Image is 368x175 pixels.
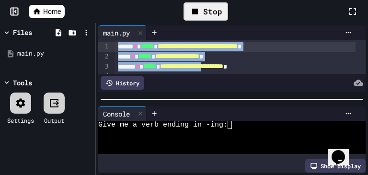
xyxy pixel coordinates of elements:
div: Console [98,109,135,119]
a: Home [29,5,65,18]
iframe: chat widget [328,137,358,165]
div: Output [44,116,64,125]
div: 3 [98,62,110,72]
div: main.py [17,49,92,58]
div: Settings [7,116,34,125]
div: 2 [98,52,110,62]
div: Files [13,27,32,37]
div: Show display [305,159,366,173]
div: Tools [13,78,32,88]
div: 1 [98,42,110,52]
div: History [101,76,144,90]
div: main.py [98,25,147,40]
div: 4 [98,71,110,82]
div: Stop [184,2,228,21]
span: Home [43,7,61,16]
div: main.py [98,28,135,38]
div: Console [98,106,147,121]
span: Give me a verb ending in -ing: [98,121,228,129]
